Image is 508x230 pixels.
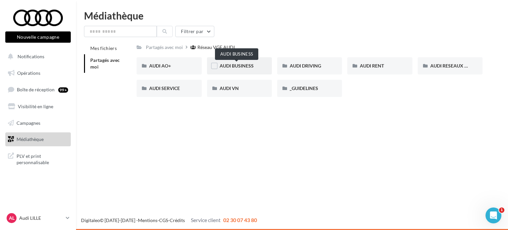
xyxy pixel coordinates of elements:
span: 1 [499,207,504,213]
span: AUDI VN [220,85,239,91]
a: Crédits [170,217,185,223]
a: Campagnes [4,116,72,130]
span: Service client [191,217,221,223]
span: Mes fichiers [90,45,117,51]
a: Digitaleo [81,217,100,223]
a: AL Audi LILLE [5,212,71,224]
a: Médiathèque [4,132,72,146]
span: _GUIDELINES [290,85,318,91]
a: Mentions [138,217,157,223]
span: Notifications [18,54,44,59]
span: Boîte de réception [17,87,55,92]
span: Partagés avec moi [90,57,120,69]
span: Opérations [17,70,40,76]
span: AL [9,215,15,221]
a: Opérations [4,66,72,80]
button: Nouvelle campagne [5,31,71,43]
span: 02 30 07 43 80 [223,217,257,223]
button: Filtrer par [175,26,214,37]
span: Visibilité en ligne [18,104,53,109]
a: Visibilité en ligne [4,100,72,114]
span: AUDI RESEAUX SOCIAUX [430,63,485,69]
span: AUDI SERVICE [149,85,180,91]
span: Médiathèque [17,136,44,142]
span: © [DATE]-[DATE] - - - [81,217,257,223]
span: AUDI AO+ [149,63,171,69]
span: AUDI RENT [360,63,384,69]
button: Notifications [4,50,69,64]
span: PLV et print personnalisable [17,152,68,166]
a: Boîte de réception99+ [4,82,72,97]
div: Médiathèque [84,11,500,21]
span: AUDI BUSINESS [220,63,254,69]
div: Partagés avec moi [146,44,183,51]
span: Campagnes [17,120,40,125]
a: PLV et print personnalisable [4,149,72,168]
a: CGS [159,217,168,223]
div: AUDI BUSINESS [215,48,258,60]
div: Réseau VGF AUDI [197,44,235,51]
p: Audi LILLE [19,215,63,221]
span: AUDI DRIVING [290,63,321,69]
iframe: Intercom live chat [486,207,501,223]
div: 99+ [58,87,68,93]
